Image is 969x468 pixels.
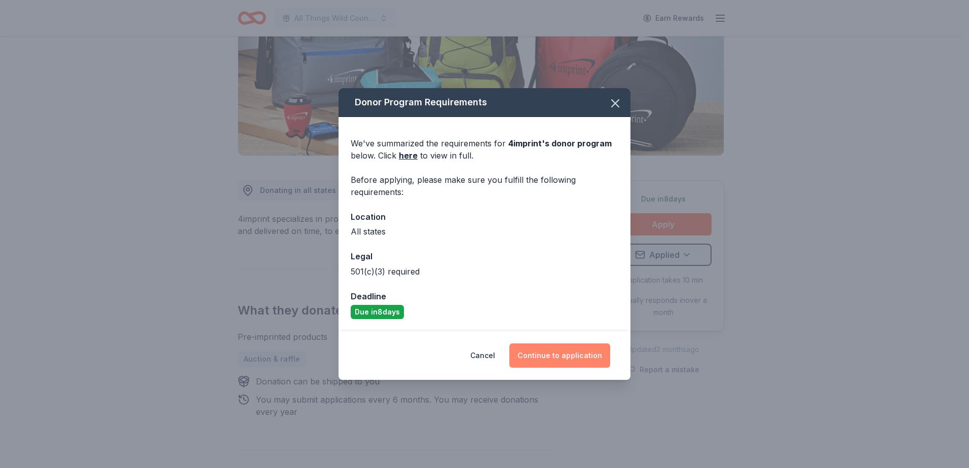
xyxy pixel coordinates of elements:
[351,137,618,162] div: We've summarized the requirements for below. Click to view in full.
[351,265,618,278] div: 501(c)(3) required
[351,174,618,198] div: Before applying, please make sure you fulfill the following requirements:
[351,210,618,223] div: Location
[508,138,612,148] span: 4imprint 's donor program
[509,343,610,368] button: Continue to application
[399,149,418,162] a: here
[351,305,404,319] div: Due in 8 days
[351,225,618,238] div: All states
[351,250,618,263] div: Legal
[470,343,495,368] button: Cancel
[351,290,618,303] div: Deadline
[339,88,630,117] div: Donor Program Requirements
